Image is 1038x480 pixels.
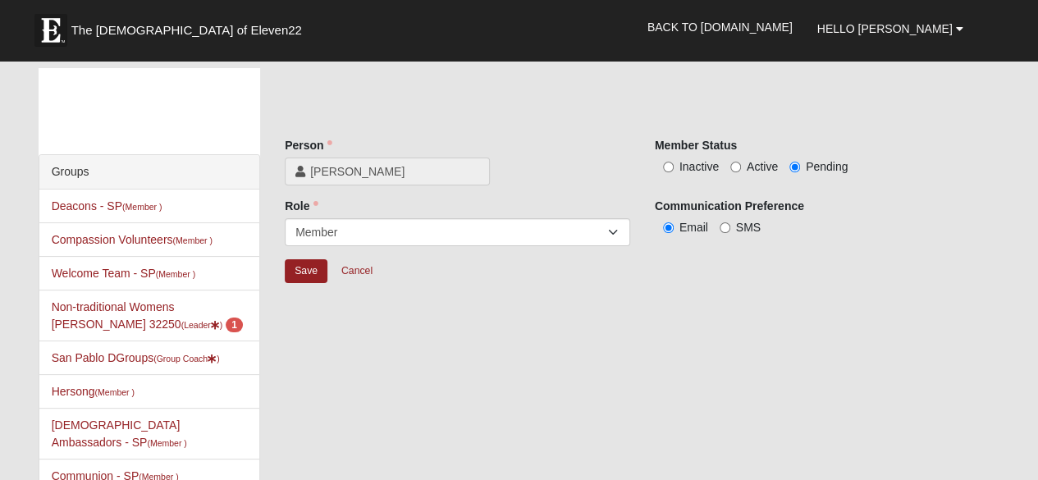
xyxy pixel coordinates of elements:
[285,137,332,153] label: Person
[285,259,327,283] input: Alt+s
[679,160,719,173] span: Inactive
[747,160,778,173] span: Active
[310,163,479,180] span: [PERSON_NAME]
[52,199,162,213] a: Deacons - SP(Member )
[173,235,213,245] small: (Member )
[806,160,848,173] span: Pending
[71,22,302,39] span: The [DEMOGRAPHIC_DATA] of Eleven22
[817,22,953,35] span: Hello [PERSON_NAME]
[736,221,761,234] span: SMS
[679,221,708,234] span: Email
[34,14,67,47] img: Eleven22 logo
[52,351,220,364] a: San Pablo DGroups(Group Coach)
[52,233,213,246] a: Compassion Volunteers(Member )
[52,418,187,449] a: [DEMOGRAPHIC_DATA] Ambassadors - SP(Member )
[331,258,383,284] a: Cancel
[663,162,674,172] input: Inactive
[655,137,737,153] label: Member Status
[52,267,196,280] a: Welcome Team - SP(Member )
[122,202,162,212] small: (Member )
[285,198,318,214] label: Role
[789,162,800,172] input: Pending
[52,300,243,331] a: Non-traditional Womens [PERSON_NAME] 32250(Leader) 1
[52,385,135,398] a: Hersong(Member )
[26,6,354,47] a: The [DEMOGRAPHIC_DATA] of Eleven22
[720,222,730,233] input: SMS
[156,269,195,279] small: (Member )
[805,8,976,49] a: Hello [PERSON_NAME]
[635,7,805,48] a: Back to [DOMAIN_NAME]
[39,155,259,190] div: Groups
[663,222,674,233] input: Email
[226,318,243,332] span: number of pending members
[181,320,223,330] small: (Leader )
[730,162,741,172] input: Active
[95,387,135,397] small: (Member )
[655,198,804,214] label: Communication Preference
[147,438,186,448] small: (Member )
[153,354,219,363] small: (Group Coach )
